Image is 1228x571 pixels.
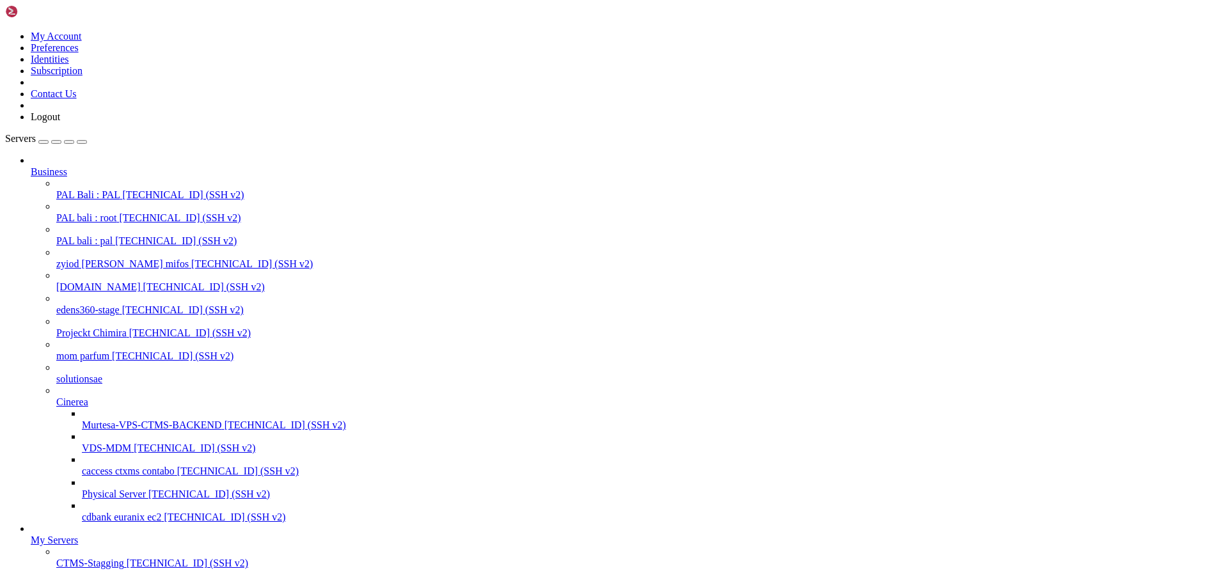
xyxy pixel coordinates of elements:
[56,546,1223,569] li: CTMS-Stagging [TECHNICAL_ID] (SSH v2)
[56,281,1223,293] a: [DOMAIN_NAME] [TECHNICAL_ID] (SSH v2)
[122,189,244,200] span: [TECHNICAL_ID] (SSH v2)
[82,465,175,476] span: caccess ctxms contabo
[56,224,1223,247] li: PAL bali : pal [TECHNICAL_ID] (SSH v2)
[56,212,116,223] span: PAL bali : root
[82,431,1223,454] li: VDS-MDM [TECHNICAL_ID] (SSH v2)
[148,489,270,499] span: [TECHNICAL_ID] (SSH v2)
[31,88,77,99] a: Contact Us
[82,512,1223,523] a: cdbank euranix ec2 [TECHNICAL_ID] (SSH v2)
[82,419,222,430] span: Murtesa-VPS-CTMS-BACKEND
[56,339,1223,362] li: mom parfum [TECHNICAL_ID] (SSH v2)
[56,373,102,384] span: solutionsae
[31,535,78,545] span: My Servers
[56,327,127,338] span: Projeckt Chimira
[31,166,1223,178] a: Business
[122,304,244,315] span: [TECHNICAL_ID] (SSH v2)
[56,212,1223,224] a: PAL bali : root [TECHNICAL_ID] (SSH v2)
[56,235,1223,247] a: PAL bali : pal [TECHNICAL_ID] (SSH v2)
[5,133,87,144] a: Servers
[82,442,1223,454] a: VDS-MDM [TECHNICAL_ID] (SSH v2)
[82,442,131,453] span: VDS-MDM
[56,235,113,246] span: PAL bali : pal
[56,304,1223,316] a: edens360-stage [TECHNICAL_ID] (SSH v2)
[31,535,1223,546] a: My Servers
[56,558,124,568] span: CTMS-Stagging
[82,512,161,522] span: cdbank euranix ec2
[56,270,1223,293] li: [DOMAIN_NAME] [TECHNICAL_ID] (SSH v2)
[31,111,60,122] a: Logout
[56,396,88,407] span: Cinerea
[119,212,240,223] span: [TECHNICAL_ID] (SSH v2)
[129,327,251,338] span: [TECHNICAL_ID] (SSH v2)
[177,465,299,476] span: [TECHNICAL_ID] (SSH v2)
[224,419,346,430] span: [TECHNICAL_ID] (SSH v2)
[127,558,248,568] span: [TECHNICAL_ID] (SSH v2)
[56,189,1223,201] a: PAL Bali : PAL [TECHNICAL_ID] (SSH v2)
[82,489,1223,500] a: Physical Server [TECHNICAL_ID] (SSH v2)
[191,258,313,269] span: [TECHNICAL_ID] (SSH v2)
[31,31,82,42] a: My Account
[56,362,1223,385] li: solutionsae
[56,258,1223,270] a: zyiod [PERSON_NAME] mifos [TECHNICAL_ID] (SSH v2)
[31,166,67,177] span: Business
[82,500,1223,523] li: cdbank euranix ec2 [TECHNICAL_ID] (SSH v2)
[134,442,255,453] span: [TECHNICAL_ID] (SSH v2)
[31,54,69,65] a: Identities
[56,327,1223,339] a: Projeckt Chimira [TECHNICAL_ID] (SSH v2)
[115,235,237,246] span: [TECHNICAL_ID] (SSH v2)
[82,489,146,499] span: Physical Server
[56,189,120,200] span: PAL Bali : PAL
[56,258,189,269] span: zyiod [PERSON_NAME] mifos
[112,350,233,361] span: [TECHNICAL_ID] (SSH v2)
[82,408,1223,431] li: Murtesa-VPS-CTMS-BACKEND [TECHNICAL_ID] (SSH v2)
[56,350,109,361] span: mom parfum
[56,316,1223,339] li: Projeckt Chimira [TECHNICAL_ID] (SSH v2)
[56,281,141,292] span: [DOMAIN_NAME]
[5,5,79,18] img: Shellngn
[56,385,1223,523] li: Cinerea
[143,281,265,292] span: [TECHNICAL_ID] (SSH v2)
[5,133,36,144] span: Servers
[82,454,1223,477] li: caccess ctxms contabo [TECHNICAL_ID] (SSH v2)
[82,465,1223,477] a: caccess ctxms contabo [TECHNICAL_ID] (SSH v2)
[56,304,120,315] span: edens360-stage
[31,155,1223,523] li: Business
[56,350,1223,362] a: mom parfum [TECHNICAL_ID] (SSH v2)
[164,512,285,522] span: [TECHNICAL_ID] (SSH v2)
[56,247,1223,270] li: zyiod [PERSON_NAME] mifos [TECHNICAL_ID] (SSH v2)
[56,201,1223,224] li: PAL bali : root [TECHNICAL_ID] (SSH v2)
[56,293,1223,316] li: edens360-stage [TECHNICAL_ID] (SSH v2)
[56,396,1223,408] a: Cinerea
[56,373,1223,385] a: solutionsae
[56,178,1223,201] li: PAL Bali : PAL [TECHNICAL_ID] (SSH v2)
[82,477,1223,500] li: Physical Server [TECHNICAL_ID] (SSH v2)
[56,558,1223,569] a: CTMS-Stagging [TECHNICAL_ID] (SSH v2)
[31,42,79,53] a: Preferences
[31,65,83,76] a: Subscription
[82,419,1223,431] a: Murtesa-VPS-CTMS-BACKEND [TECHNICAL_ID] (SSH v2)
